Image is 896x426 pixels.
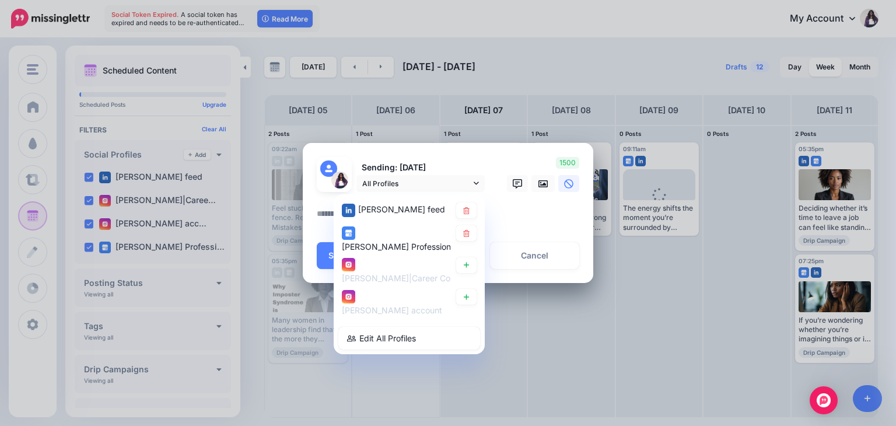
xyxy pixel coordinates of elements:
p: Sending: [DATE] [356,161,485,174]
img: user_default_image.png [320,160,337,177]
span: All Profiles [362,177,471,190]
a: All Profiles [356,175,485,192]
img: linkedin-square.png [342,204,355,217]
img: AOh14GgRZl8Wp09hFKi170KElp-xBEIImXkZHkZu8KLJnAs96-c-64028.png [331,172,348,188]
button: Schedule [317,242,389,269]
span: [PERSON_NAME] feed [358,204,445,214]
img: instagram-square.png [342,290,355,303]
span: Schedule [328,252,366,260]
span: [PERSON_NAME]|Career Coach account [342,274,498,284]
a: Cancel [490,242,579,269]
div: Open Intercom Messenger [810,386,838,414]
img: google_business-square.png [342,226,355,240]
img: instagram-square.png [342,259,355,272]
a: Edit All Profiles [338,327,480,350]
span: 1500 [556,157,579,169]
span: [PERSON_NAME] Professional & Personal Coaching, LLC. page [342,242,583,252]
span: [PERSON_NAME] account [342,305,442,315]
